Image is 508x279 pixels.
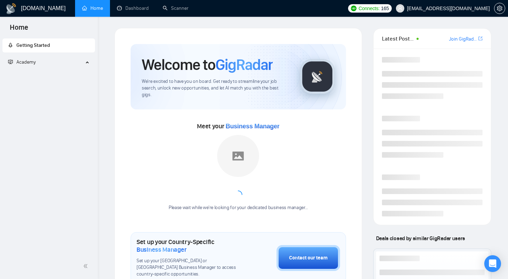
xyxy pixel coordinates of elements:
[197,122,279,130] span: Meet your
[82,5,103,11] a: homeHome
[217,135,259,177] img: placeholder.png
[359,5,380,12] span: Connects:
[277,245,340,271] button: Contact our team
[8,59,13,64] span: fund-projection-screen
[137,238,242,253] h1: Set up your Country-Specific
[8,43,13,48] span: rocket
[478,36,483,41] span: export
[16,42,50,48] span: Getting Started
[117,5,149,11] a: dashboardDashboard
[398,6,403,11] span: user
[163,5,189,11] a: searchScanner
[215,55,273,74] span: GigRadar
[142,78,289,98] span: We're excited to have you on board. Get ready to streamline your job search, unlock new opportuni...
[8,59,36,65] span: Academy
[164,205,312,211] div: Please wait while we're looking for your dedicated business manager...
[381,5,389,12] span: 165
[234,191,242,199] span: loading
[226,123,279,130] span: Business Manager
[484,255,501,272] div: Open Intercom Messenger
[494,6,505,11] a: setting
[494,3,505,14] button: setting
[449,35,477,43] a: Join GigRadar Slack Community
[137,246,186,253] span: Business Manager
[373,232,468,244] span: Deals closed by similar GigRadar users
[351,6,356,11] img: upwork-logo.png
[16,59,36,65] span: Academy
[6,3,17,14] img: logo
[4,22,34,37] span: Home
[142,55,273,74] h1: Welcome to
[382,34,414,43] span: Latest Posts from the GigRadar Community
[83,263,90,270] span: double-left
[300,59,335,94] img: gigradar-logo.png
[494,6,505,11] span: setting
[289,254,327,262] div: Contact our team
[137,258,242,278] span: Set up your [GEOGRAPHIC_DATA] or [GEOGRAPHIC_DATA] Business Manager to access country-specific op...
[2,38,95,52] li: Getting Started
[478,35,483,42] a: export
